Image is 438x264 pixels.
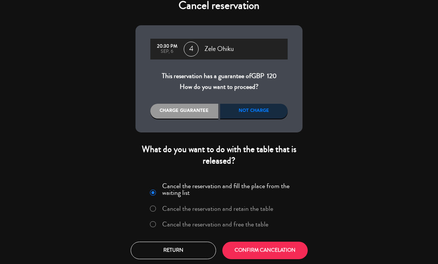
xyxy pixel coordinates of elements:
button: Return [131,242,216,259]
div: What do you want to do with the table that is released? [135,144,303,167]
div: Charge guarantee [150,104,218,119]
span: 120 [267,71,277,81]
div: Sep, 6 [154,49,180,54]
span: Zele Ohiku [205,44,234,55]
button: CONFIRM CANCELATION [222,242,308,259]
label: Cancel the reservation and fill the place from the waiting list [162,183,298,196]
span: GBP [251,71,264,81]
label: Cancel the reservation and free the table [162,221,268,228]
span: 4 [184,42,199,57]
div: 20:30 PM [154,44,180,49]
label: Cancel the reservation and retain the table [162,205,273,212]
div: This reservation has a guarantee of How do you want to proceed? [150,71,288,93]
div: Not charge [220,104,288,119]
